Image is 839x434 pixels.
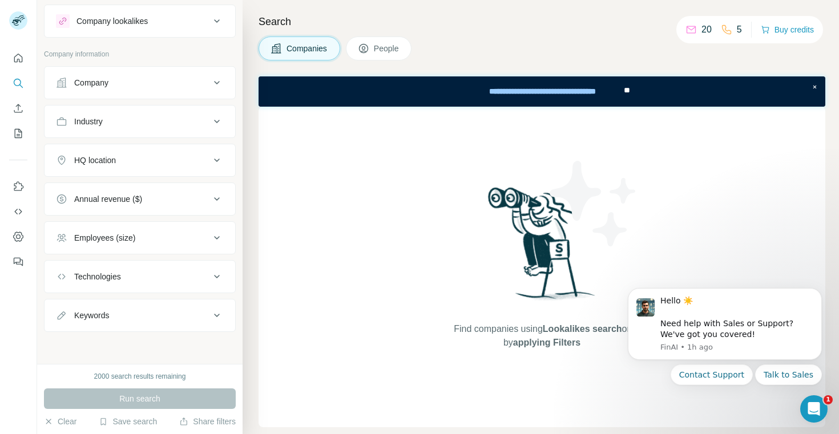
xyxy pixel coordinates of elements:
[179,416,236,427] button: Share filters
[44,416,76,427] button: Clear
[259,14,825,30] h4: Search
[287,43,328,54] span: Companies
[9,98,27,119] button: Enrich CSV
[542,152,645,255] img: Surfe Illustration - Stars
[513,338,580,347] span: applying Filters
[45,263,235,290] button: Technologies
[9,252,27,272] button: Feedback
[74,155,116,166] div: HQ location
[45,302,235,329] button: Keywords
[737,23,742,36] p: 5
[74,116,103,127] div: Industry
[374,43,400,54] span: People
[9,73,27,94] button: Search
[74,77,108,88] div: Company
[45,185,235,213] button: Annual revenue ($)
[611,274,839,428] iframe: Intercom notifications message
[74,310,109,321] div: Keywords
[259,76,825,107] iframe: Banner
[99,416,157,427] button: Save search
[45,224,235,252] button: Employees (size)
[74,232,135,244] div: Employees (size)
[45,147,235,174] button: HQ location
[45,108,235,135] button: Industry
[543,324,622,334] span: Lookalikes search
[701,23,712,36] p: 20
[800,395,828,423] iframe: Intercom live chat
[9,176,27,197] button: Use Surfe on LinkedIn
[45,69,235,96] button: Company
[94,371,186,382] div: 2000 search results remaining
[450,322,633,350] span: Find companies using or by
[44,49,236,59] p: Company information
[9,123,27,144] button: My lists
[9,48,27,68] button: Quick start
[9,226,27,247] button: Dashboard
[483,184,602,311] img: Surfe Illustration - Woman searching with binoculars
[74,271,121,282] div: Technologies
[761,22,814,38] button: Buy credits
[45,7,235,35] button: Company lookalikes
[76,15,148,27] div: Company lookalikes
[74,193,142,205] div: Annual revenue ($)
[824,395,833,404] span: 1
[9,201,27,222] button: Use Surfe API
